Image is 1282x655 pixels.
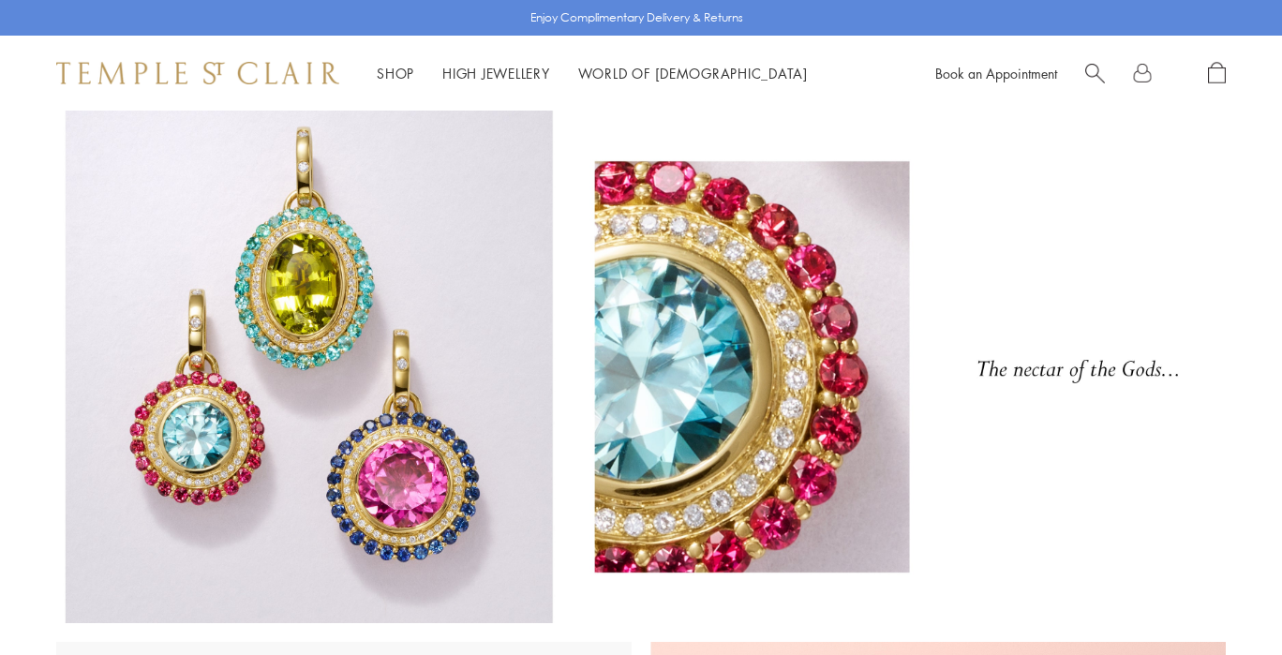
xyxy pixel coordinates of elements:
[377,64,414,82] a: ShopShop
[377,62,808,85] nav: Main navigation
[1085,62,1105,85] a: Search
[935,64,1057,82] a: Book an Appointment
[1208,62,1226,85] a: Open Shopping Bag
[442,64,550,82] a: High JewelleryHigh Jewellery
[56,62,339,84] img: Temple St. Clair
[578,64,808,82] a: World of [DEMOGRAPHIC_DATA]World of [DEMOGRAPHIC_DATA]
[530,8,743,27] p: Enjoy Complimentary Delivery & Returns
